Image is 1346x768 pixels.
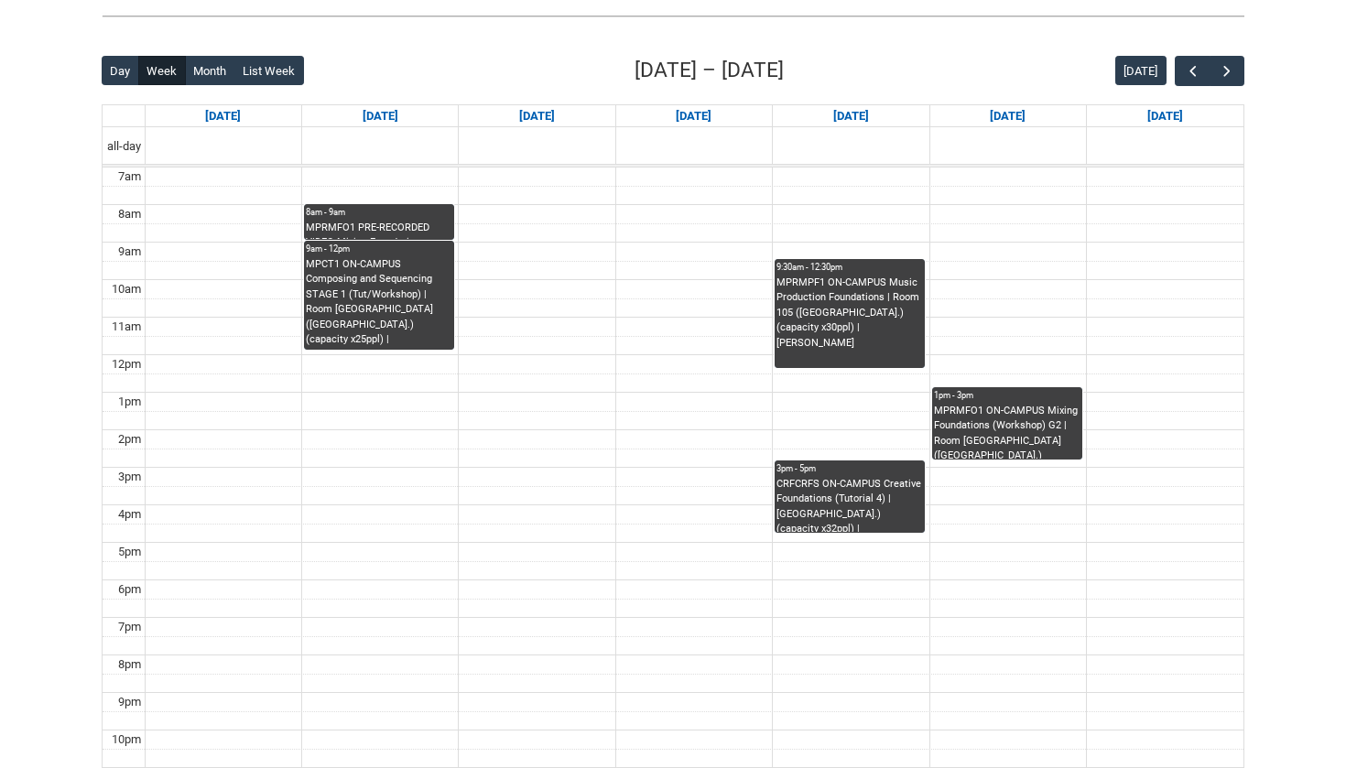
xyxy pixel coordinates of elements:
[672,105,715,127] a: Go to September 17, 2025
[185,56,235,85] button: Month
[108,318,145,336] div: 11am
[986,105,1029,127] a: Go to September 19, 2025
[114,580,145,599] div: 6pm
[108,280,145,298] div: 10am
[934,389,1080,402] div: 1pm - 3pm
[306,257,452,350] div: MPCT1 ON-CAMPUS Composing and Sequencing STAGE 1 (Tut/Workshop) | Room [GEOGRAPHIC_DATA] ([GEOGRA...
[306,243,452,255] div: 9am - 12pm
[114,505,145,524] div: 4pm
[776,276,923,352] div: MPRMPF1 ON-CAMPUS Music Production Foundations | Room 105 ([GEOGRAPHIC_DATA].) (capacity x30ppl) ...
[114,468,145,486] div: 3pm
[776,261,923,274] div: 9:30am - 12:30pm
[108,730,145,749] div: 10pm
[516,105,559,127] a: Go to September 16, 2025
[102,56,139,85] button: Day
[1210,56,1244,86] button: Next Week
[114,393,145,411] div: 1pm
[114,693,145,711] div: 9pm
[201,105,244,127] a: Go to September 14, 2025
[1115,56,1167,85] button: [DATE]
[114,655,145,674] div: 8pm
[234,56,304,85] button: List Week
[776,477,923,533] div: CRFCRFS ON-CAMPUS Creative Foundations (Tutorial 4) | [GEOGRAPHIC_DATA].) (capacity x32ppl) | [PE...
[1144,105,1187,127] a: Go to September 20, 2025
[776,462,923,475] div: 3pm - 5pm
[114,205,145,223] div: 8am
[114,243,145,261] div: 9am
[138,56,186,85] button: Week
[1175,56,1210,86] button: Previous Week
[102,6,1244,26] img: REDU_GREY_LINE
[114,618,145,636] div: 7pm
[359,105,402,127] a: Go to September 15, 2025
[108,355,145,373] div: 12pm
[306,206,452,219] div: 8am - 9am
[114,430,145,449] div: 2pm
[635,55,784,86] h2: [DATE] – [DATE]
[830,105,873,127] a: Go to September 18, 2025
[306,221,452,240] div: MPRMFO1 PRE-RECORDED VIDEO Mixing Foundations (Lecture/Tut) | Online | [PERSON_NAME]
[114,543,145,561] div: 5pm
[114,168,145,186] div: 7am
[103,137,145,156] span: all-day
[934,404,1080,460] div: MPRMFO1 ON-CAMPUS Mixing Foundations (Workshop) G2 | Room [GEOGRAPHIC_DATA] ([GEOGRAPHIC_DATA].) ...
